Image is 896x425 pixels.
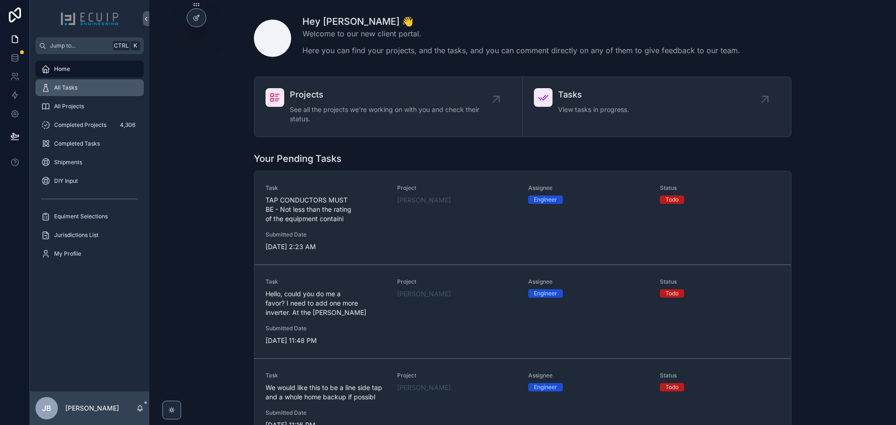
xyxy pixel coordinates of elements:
[35,98,144,115] a: All Projects
[266,409,386,417] span: Submitted Date
[266,372,386,379] span: Task
[266,383,386,402] span: We would like this to be a line side tap and a whole home backup if possibl
[35,227,144,244] a: Jurisdictions List
[558,105,629,114] span: View tasks in progress.
[266,278,386,286] span: Task
[35,208,144,225] a: Equiment Selections
[54,121,106,129] span: Completed Projects
[528,184,649,192] span: Assignee
[266,184,386,192] span: Task
[35,37,144,54] button: Jump to...CtrlK
[35,79,144,96] a: All Tasks
[54,250,81,258] span: My Profile
[54,159,82,166] span: Shipments
[254,171,791,265] a: TaskTAP CONDUCTORS MUST BE - Not less than the rating of the equipment containiProject[PERSON_NAM...
[534,195,557,204] div: Engineer
[35,154,144,171] a: Shipments
[35,245,144,262] a: My Profile
[254,265,791,358] a: TaskHello, could you do me a favor? I need to add one more inverter. At the [PERSON_NAME]Project[...
[266,195,386,223] span: TAP CONDUCTORS MUST BE - Not less than the rating of the equipment containi
[266,336,386,345] span: [DATE] 11:48 PM
[54,65,70,73] span: Home
[660,278,780,286] span: Status
[254,152,342,165] h1: Your Pending Tasks
[30,54,149,274] div: scrollable content
[528,278,649,286] span: Assignee
[397,372,518,379] span: Project
[290,88,496,101] span: Projects
[42,403,51,414] span: JB
[35,135,144,152] a: Completed Tasks
[660,372,780,379] span: Status
[266,289,386,317] span: Hello, could you do me a favor? I need to add one more inverter. At the [PERSON_NAME]
[54,140,100,147] span: Completed Tasks
[302,28,740,39] p: Welcome to our new client portal.
[534,383,557,391] div: Engineer
[665,289,679,298] div: Todo
[54,103,84,110] span: All Projects
[50,42,109,49] span: Jump to...
[665,195,679,204] div: Todo
[35,61,144,77] a: Home
[254,77,523,137] a: ProjectsSee all the projects we're working on with you and check their status.
[117,119,138,131] div: 4,306
[113,41,130,50] span: Ctrl
[54,84,77,91] span: All Tasks
[35,117,144,133] a: Completed Projects4,306
[397,289,451,299] a: [PERSON_NAME]
[65,404,119,413] p: [PERSON_NAME]
[397,184,518,192] span: Project
[60,11,119,26] img: App logo
[35,173,144,189] a: DIY Input
[266,242,386,251] span: [DATE] 2:23 AM
[54,231,98,239] span: Jurisdictions List
[558,88,629,101] span: Tasks
[397,278,518,286] span: Project
[54,177,78,185] span: DIY Input
[665,383,679,391] div: Todo
[302,45,740,56] p: Here you can find your projects, and the tasks, and you can comment directly on any of them to gi...
[528,372,649,379] span: Assignee
[523,77,791,137] a: TasksView tasks in progress.
[132,42,139,49] span: K
[266,231,386,238] span: Submitted Date
[397,195,451,205] a: [PERSON_NAME]
[660,184,780,192] span: Status
[397,383,451,392] a: [PERSON_NAME]
[54,213,108,220] span: Equiment Selections
[302,15,740,28] h1: Hey [PERSON_NAME] 👋
[290,105,496,124] span: See all the projects we're working on with you and check their status.
[266,325,386,332] span: Submitted Date
[534,289,557,298] div: Engineer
